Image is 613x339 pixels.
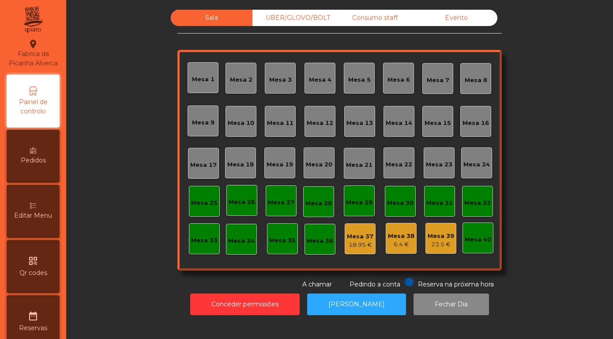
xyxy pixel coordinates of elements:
div: Mesa 31 [426,199,453,207]
div: Mesa 37 [347,232,373,241]
div: Mesa 14 [386,119,412,128]
div: Mesa 12 [307,119,333,128]
div: Mesa 28 [305,199,332,208]
div: Mesa 10 [228,119,254,128]
div: Mesa 38 [388,232,414,241]
div: Mesa 13 [346,119,373,128]
div: Consumo staff [334,10,416,26]
span: Painel de controlo [9,98,57,116]
span: Reserva na próxima hora [418,280,494,288]
div: Mesa 9 [192,118,214,127]
div: 18.95 € [347,241,373,249]
div: Mesa 18 [227,160,254,169]
div: Mesa 36 [307,237,333,245]
div: Mesa 21 [346,161,372,169]
div: Mesa 27 [268,198,294,207]
button: Fechar Dia [414,294,489,315]
span: Editar Menu [14,211,52,220]
div: Mesa 29 [346,198,372,207]
div: Mesa 2 [230,75,252,84]
div: Mesa 5 [348,75,371,84]
button: [PERSON_NAME] [307,294,406,315]
div: Evento [416,10,497,26]
div: Mesa 39 [428,232,454,241]
div: Mesa 30 [387,199,414,207]
div: Mesa 20 [306,160,332,169]
div: Mesa 15 [425,119,451,128]
div: Mesa 23 [426,160,452,169]
div: Mesa 4 [309,75,331,84]
i: date_range [28,311,38,321]
div: Mesa 26 [229,198,255,207]
div: Mesa 25 [191,199,218,207]
i: location_on [28,39,38,49]
div: Mesa 6 [387,75,410,84]
div: Sala [171,10,252,26]
div: Mesa 17 [190,161,217,169]
div: Mesa 34 [228,237,255,245]
div: Mesa 11 [267,119,293,128]
span: Reservas [19,324,47,333]
button: Conceder permissões [190,294,300,315]
div: Mesa 40 [465,235,491,244]
i: qr_code [28,256,38,266]
div: Mesa 1 [192,75,214,84]
div: UBER/GLOVO/BOLT [252,10,334,26]
div: Mesa 19 [267,160,293,169]
span: Pedidos [21,156,46,165]
span: A chamar [302,280,332,288]
div: Fabrica da Picanha Alverca [7,39,59,68]
div: Mesa 7 [427,76,449,85]
div: Mesa 22 [386,160,412,169]
div: Mesa 16 [463,119,489,128]
img: qpiato [22,4,44,35]
div: Mesa 3 [269,75,292,84]
div: Mesa 24 [463,160,490,169]
div: Mesa 8 [465,76,487,85]
div: Mesa 32 [464,199,491,207]
div: Mesa 35 [269,236,296,245]
span: Qr codes [19,268,47,278]
div: 23.5 € [428,240,454,249]
span: Pedindo a conta [350,280,400,288]
div: 6.4 € [388,240,414,249]
div: Mesa 33 [191,236,218,245]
